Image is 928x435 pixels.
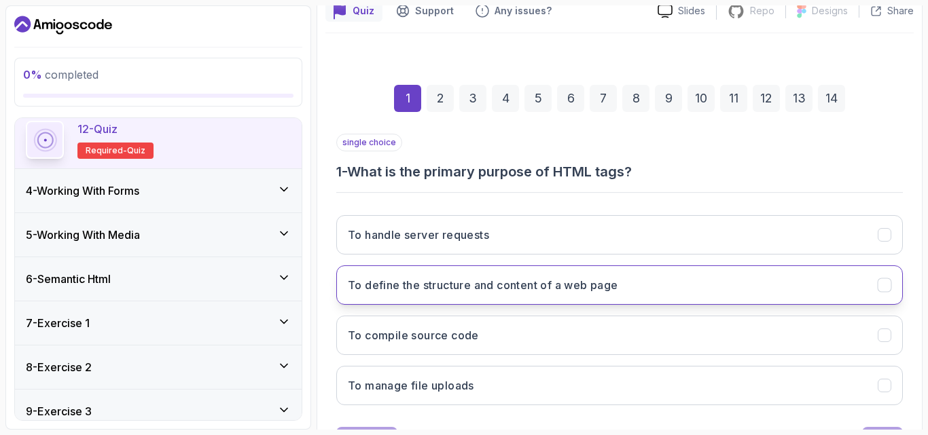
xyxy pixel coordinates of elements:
[336,134,402,151] p: single choice
[750,4,774,18] p: Repo
[415,4,454,18] p: Support
[459,85,486,112] div: 3
[678,4,705,18] p: Slides
[492,85,519,112] div: 4
[23,68,99,81] span: completed
[818,85,845,112] div: 14
[688,85,715,112] div: 10
[77,121,118,137] p: 12 - Quiz
[812,4,848,18] p: Designs
[336,265,903,305] button: To define the structure and content of a web page
[86,145,127,156] span: Required-
[26,403,92,419] h3: 9 - Exercise 3
[26,121,291,159] button: 12-QuizRequired-quiz
[753,85,780,112] div: 12
[15,301,302,345] button: 7-Exercise 1
[622,85,649,112] div: 8
[353,4,374,18] p: Quiz
[859,4,914,18] button: Share
[23,68,42,81] span: 0 %
[336,215,903,254] button: To handle server requests
[26,315,90,331] h3: 7 - Exercise 1
[348,377,474,394] h3: To manage file uploads
[427,85,454,112] div: 2
[336,366,903,405] button: To manage file uploads
[495,4,552,18] p: Any issues?
[557,85,584,112] div: 6
[15,213,302,257] button: 5-Working With Media
[26,271,111,287] h3: 6 - Semantic Html
[26,227,140,243] h3: 5 - Working With Media
[26,183,139,199] h3: 4 - Working With Forms
[655,85,682,112] div: 9
[524,85,552,112] div: 5
[26,359,92,375] h3: 8 - Exercise 2
[785,85,813,112] div: 13
[336,316,903,355] button: To compile source code
[15,169,302,212] button: 4-Working With Forms
[348,277,618,293] h3: To define the structure and content of a web page
[15,257,302,301] button: 6-Semantic Html
[647,4,716,18] a: Slides
[590,85,617,112] div: 7
[887,4,914,18] p: Share
[720,85,747,112] div: 11
[348,327,479,343] h3: To compile source code
[394,85,421,112] div: 1
[348,227,489,243] h3: To handle server requests
[15,345,302,389] button: 8-Exercise 2
[336,162,903,181] h3: 1 - What is the primary purpose of HTML tags?
[14,14,112,36] a: Dashboard
[127,145,145,156] span: quiz
[15,390,302,433] button: 9-Exercise 3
